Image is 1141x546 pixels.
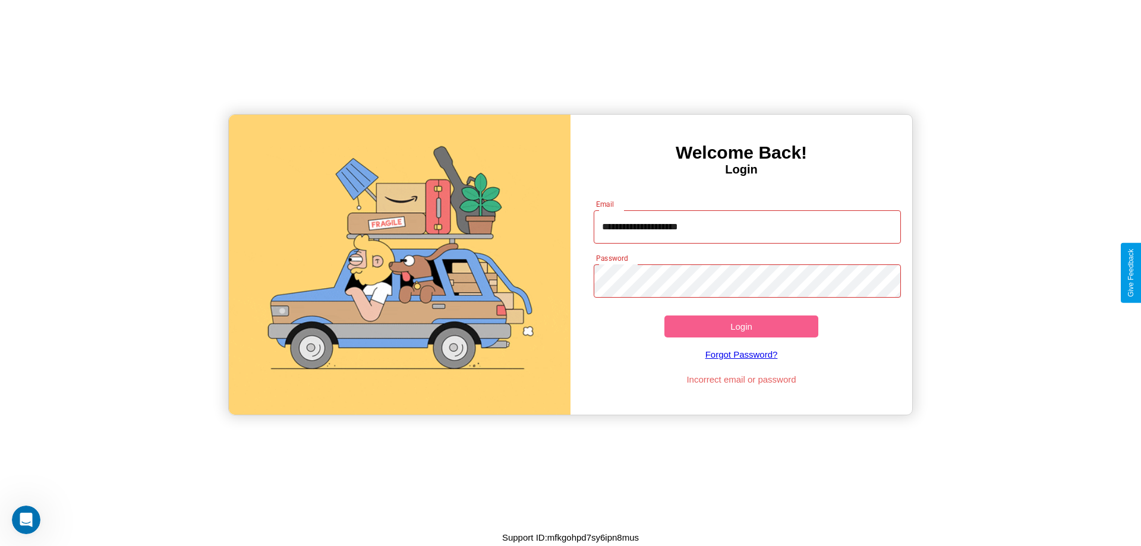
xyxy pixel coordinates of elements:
[502,529,639,545] p: Support ID: mfkgohpd7sy6ipn8mus
[596,199,614,209] label: Email
[1127,249,1135,297] div: Give Feedback
[664,315,818,337] button: Login
[570,163,912,176] h4: Login
[588,337,896,371] a: Forgot Password?
[588,371,896,387] p: Incorrect email or password
[229,115,570,415] img: gif
[596,253,628,263] label: Password
[570,143,912,163] h3: Welcome Back!
[12,506,40,534] iframe: Intercom live chat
